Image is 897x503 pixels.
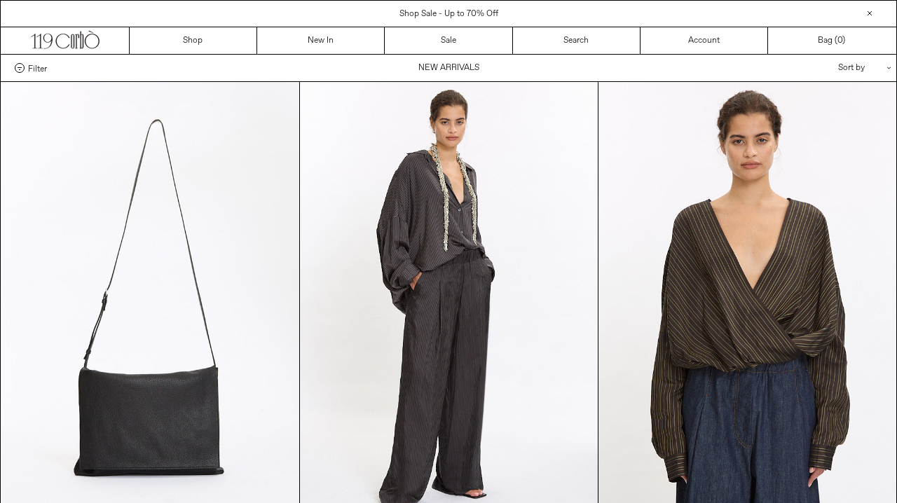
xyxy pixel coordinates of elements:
[768,27,896,54] a: Bag ()
[28,63,47,73] span: Filter
[756,55,882,81] div: Sort by
[837,35,842,46] span: 0
[837,34,845,47] span: )
[385,27,512,54] a: Sale
[641,27,768,54] a: Account
[513,27,641,54] a: Search
[399,8,498,20] a: Shop Sale - Up to 70% Off
[130,27,257,54] a: Shop
[257,27,385,54] a: New In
